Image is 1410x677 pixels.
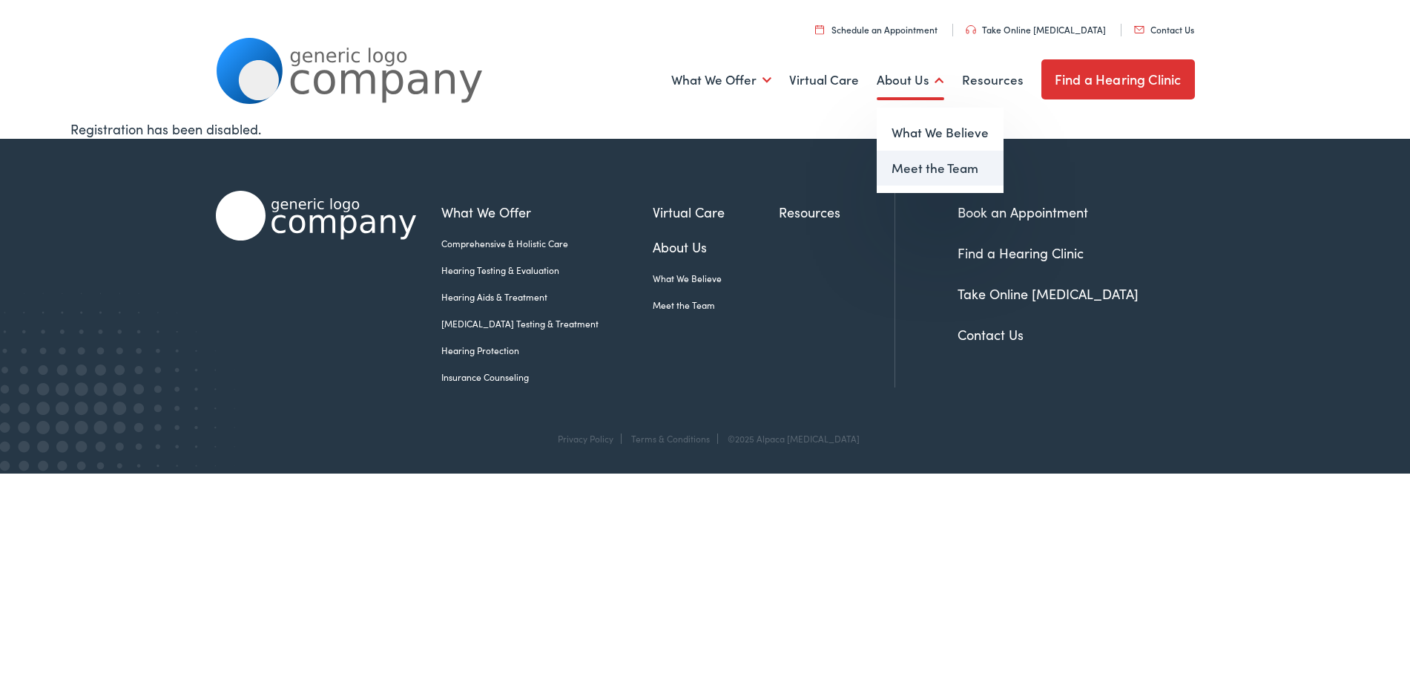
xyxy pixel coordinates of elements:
a: Meet the Team [653,298,779,312]
a: Insurance Counseling [441,370,653,384]
img: utility icon [966,25,976,34]
a: About Us [877,53,944,108]
a: Book an Appointment [958,203,1088,221]
a: Hearing Protection [441,344,653,357]
div: Registration has been disabled. [70,119,1340,139]
a: Contact Us [958,325,1024,344]
a: Hearing Aids & Treatment [441,290,653,304]
img: utility icon [1134,26,1144,33]
a: About Us [653,237,779,257]
a: Resources [779,202,895,222]
a: What We Believe [877,115,1004,151]
a: Schedule an Appointment [815,23,938,36]
a: Take Online [MEDICAL_DATA] [958,284,1139,303]
a: What We Believe [653,272,779,285]
a: Privacy Policy [558,432,613,445]
a: Terms & Conditions [631,432,710,445]
div: ©2025 Alpaca [MEDICAL_DATA] [720,434,860,444]
img: utility icon [815,24,824,34]
img: Alpaca Audiology [216,191,416,241]
a: Find a Hearing Clinic [958,243,1084,262]
a: Take Online [MEDICAL_DATA] [966,23,1106,36]
a: Resources [962,53,1024,108]
a: Virtual Care [653,202,779,222]
a: Comprehensive & Holistic Care [441,237,653,250]
a: Virtual Care [789,53,859,108]
a: Find a Hearing Clinic [1041,59,1195,99]
a: Contact Us [1134,23,1194,36]
a: What We Offer [671,53,771,108]
a: Meet the Team [877,151,1004,186]
a: [MEDICAL_DATA] Testing & Treatment [441,317,653,330]
a: What We Offer [441,202,653,222]
a: Hearing Testing & Evaluation [441,264,653,277]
